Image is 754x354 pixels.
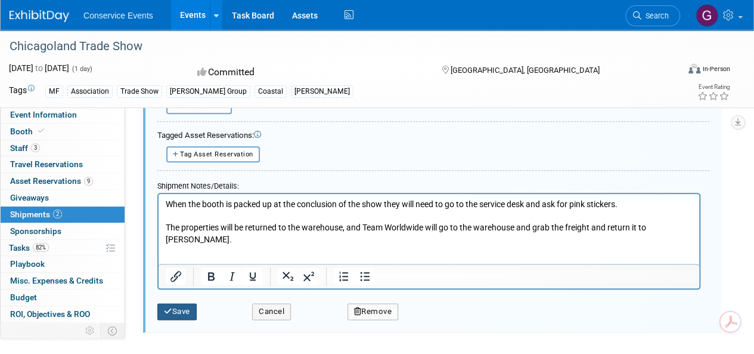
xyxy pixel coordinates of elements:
[10,276,103,285] span: Misc. Expenses & Credits
[117,85,162,98] div: Trade Show
[10,226,61,236] span: Sponsorships
[9,84,35,98] td: Tags
[222,268,242,285] button: Italic
[1,273,125,289] a: Misc. Expenses & Credits
[84,177,93,186] span: 9
[166,268,186,285] button: Insert/edit link
[1,240,125,256] a: Tasks82%
[1,173,125,189] a: Asset Reservations9
[1,107,125,123] a: Event Information
[291,85,353,98] div: [PERSON_NAME]
[688,64,700,73] img: Format-Inperson.png
[71,65,92,73] span: (1 day)
[10,143,40,153] span: Staff
[101,323,125,338] td: Toggle Event Tabs
[255,85,287,98] div: Coastal
[1,140,125,156] a: Staff3
[201,268,221,285] button: Bold
[702,64,730,73] div: In-Person
[33,243,49,252] span: 82%
[696,4,718,27] img: Gayle Reese
[31,143,40,152] span: 3
[33,63,45,73] span: to
[157,176,700,193] div: Shipment Notes/Details:
[697,84,730,90] div: Event Rating
[10,176,93,186] span: Asset Reservations
[10,127,46,136] span: Booth
[10,210,62,219] span: Shipments
[9,243,49,253] span: Tasks
[9,63,69,73] span: [DATE] [DATE]
[159,194,699,264] iframe: Rich Text Area
[299,268,319,285] button: Superscript
[10,293,37,302] span: Budget
[1,190,125,206] a: Giveaways
[334,268,354,285] button: Numbered list
[38,128,44,134] i: Booth reservation complete
[450,66,599,75] span: [GEOGRAPHIC_DATA], [GEOGRAPHIC_DATA]
[166,146,260,162] button: Tag Asset Reservation
[10,309,90,319] span: ROI, Objectives & ROO
[1,256,125,272] a: Playbook
[194,62,422,83] div: Committed
[1,156,125,173] a: Travel Reservations
[1,124,125,140] a: Booth
[243,268,263,285] button: Underline
[83,11,153,20] span: Conservice Events
[157,130,709,141] div: Tagged Asset Reservations:
[641,11,669,20] span: Search
[10,259,45,269] span: Playbook
[1,207,125,223] a: Shipments2
[1,306,125,322] a: ROI, Objectives & ROO
[1,223,125,239] a: Sponsorships
[10,110,77,119] span: Event Information
[180,150,253,158] span: Tag Asset Reservation
[80,323,101,338] td: Personalize Event Tab Strip
[5,36,669,57] div: Chicagoland Trade Show
[625,5,680,26] a: Search
[10,193,49,202] span: Giveaways
[355,268,375,285] button: Bullet list
[278,268,298,285] button: Subscript
[45,85,63,98] div: MF
[67,85,113,98] div: Association
[10,10,69,22] img: ExhibitDay
[1,290,125,306] a: Budget
[166,85,250,98] div: [PERSON_NAME] Group
[10,159,83,169] span: Travel Reservations
[252,303,291,320] button: Cancel
[53,210,62,218] span: 2
[625,62,730,80] div: Event Format
[157,303,197,320] button: Save
[347,303,399,320] button: Remove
